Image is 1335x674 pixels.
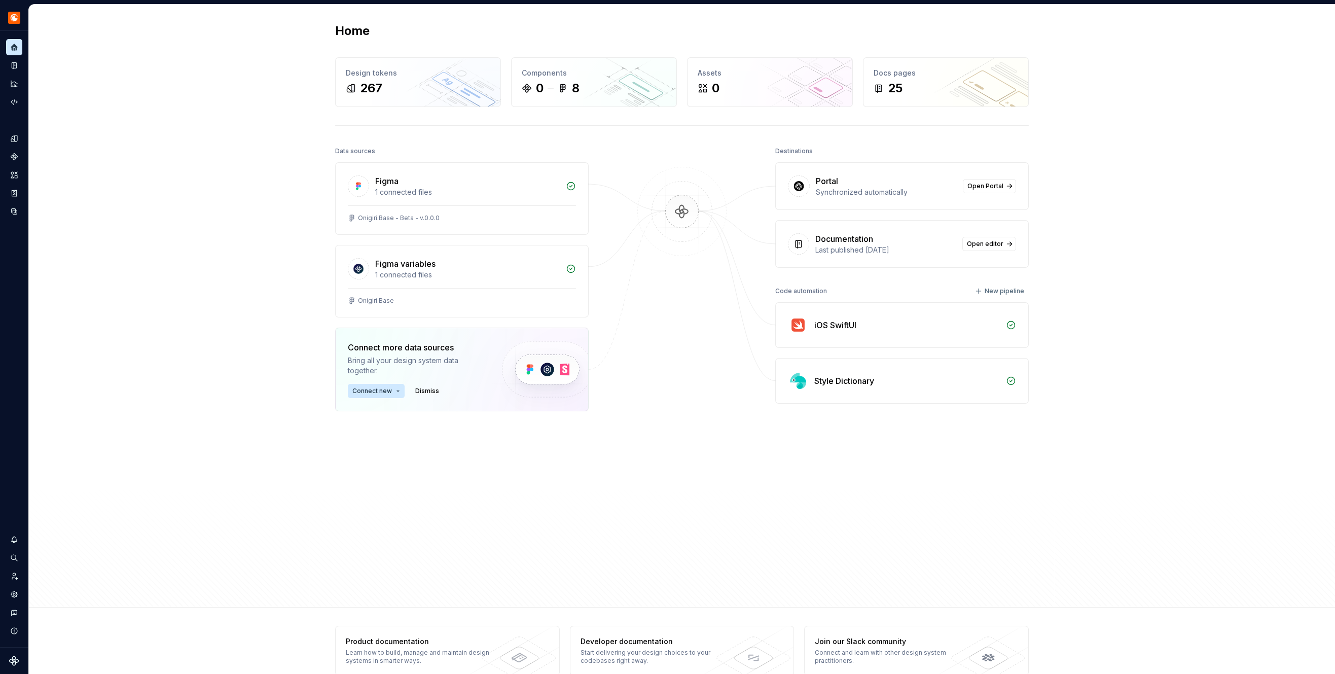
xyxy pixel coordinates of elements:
div: Portal [816,175,838,187]
a: Assets [6,167,22,183]
div: Connect more data sources [348,341,485,353]
a: Figma variables1 connected filesOnigiri.Base [335,245,589,317]
a: Home [6,39,22,55]
div: Last published [DATE] [815,245,956,255]
a: Docs pages25 [863,57,1029,107]
a: Assets0 [687,57,853,107]
a: Analytics [6,76,22,92]
a: Code automation [6,94,22,110]
div: 267 [360,80,382,96]
a: Open editor [962,237,1016,251]
div: Documentation [815,233,873,245]
a: Documentation [6,57,22,74]
div: Bring all your design system data together. [348,356,485,376]
span: Connect new [352,387,392,395]
a: Storybook stories [6,185,22,201]
img: 25dd04c0-9bb6-47b6-936d-a9571240c086.png [8,12,20,24]
a: Design tokens [6,130,22,147]
div: iOS SwiftUI [814,319,856,331]
button: Contact support [6,605,22,621]
div: Components [522,68,666,78]
div: Connect and learn with other design system practitioners. [815,649,962,665]
span: New pipeline [985,287,1024,295]
div: Learn how to build, manage and maintain design systems in smarter ways. [346,649,493,665]
a: Invite team [6,568,22,584]
a: Design tokens267 [335,57,501,107]
button: Dismiss [411,384,444,398]
h2: Home [335,23,370,39]
div: Synchronized automatically [816,187,957,197]
a: Settings [6,586,22,602]
div: 1 connected files [375,187,560,197]
div: Destinations [775,144,813,158]
div: Style Dictionary [814,375,874,387]
div: Design tokens [346,68,490,78]
button: Search ⌘K [6,550,22,566]
div: Developer documentation [581,636,728,647]
a: Components [6,149,22,165]
div: 0 [536,80,544,96]
div: Onigiri.Base [358,297,394,305]
a: Figma1 connected filesOnigiri.Base - Beta - v.0.0.0 [335,162,589,235]
div: Figma [375,175,399,187]
a: Open Portal [963,179,1016,193]
div: Start delivering your design choices to your codebases right away. [581,649,728,665]
svg: Supernova Logo [9,656,19,666]
div: Assets [698,68,842,78]
button: Notifications [6,531,22,548]
div: Data sources [335,144,375,158]
a: Components08 [511,57,677,107]
div: 1 connected files [375,270,560,280]
div: 8 [572,80,580,96]
div: 25 [888,80,903,96]
span: Open editor [967,240,1003,248]
button: New pipeline [972,284,1029,298]
span: Open Portal [967,182,1003,190]
span: Dismiss [415,387,439,395]
div: Docs pages [874,68,1018,78]
div: 0 [712,80,719,96]
div: Onigiri.Base - Beta - v.0.0.0 [358,214,440,222]
div: Code automation [775,284,827,298]
button: Connect new [348,384,405,398]
a: Data sources [6,203,22,220]
div: Figma variables [375,258,436,270]
div: Join our Slack community [815,636,962,647]
div: Product documentation [346,636,493,647]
